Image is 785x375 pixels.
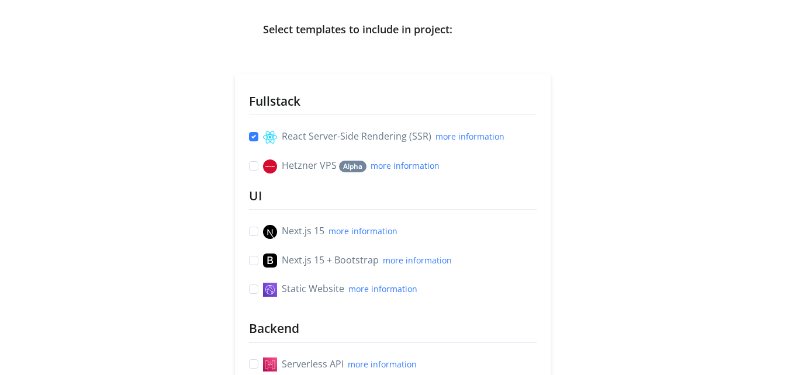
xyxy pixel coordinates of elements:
[263,130,277,144] img: svg%3e
[263,253,452,268] label: Next.js 15 + Bootstrap
[249,93,537,110] h2: Fullstack
[263,282,417,297] label: Static Website
[263,357,417,372] label: Serverless API
[263,129,504,144] label: React Server-Side Rendering (SSR)
[383,255,452,266] a: more information
[339,161,366,173] span: Alpha
[249,187,537,204] h2: UI
[263,22,523,37] h4: Select templates to include in project:
[263,159,277,173] img: hetzner.svg
[249,320,537,337] h2: Backend
[263,254,277,268] img: svg%3e
[348,359,417,370] a: more information
[328,225,397,237] a: more information
[263,224,397,239] label: Next.js 15
[348,283,417,294] a: more information
[435,131,504,142] a: more information
[263,283,277,297] img: svg%3e
[371,160,440,171] a: more information
[263,225,277,239] img: svg%3e
[263,357,277,371] img: svg%3e
[263,158,440,173] label: Hetzner VPS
